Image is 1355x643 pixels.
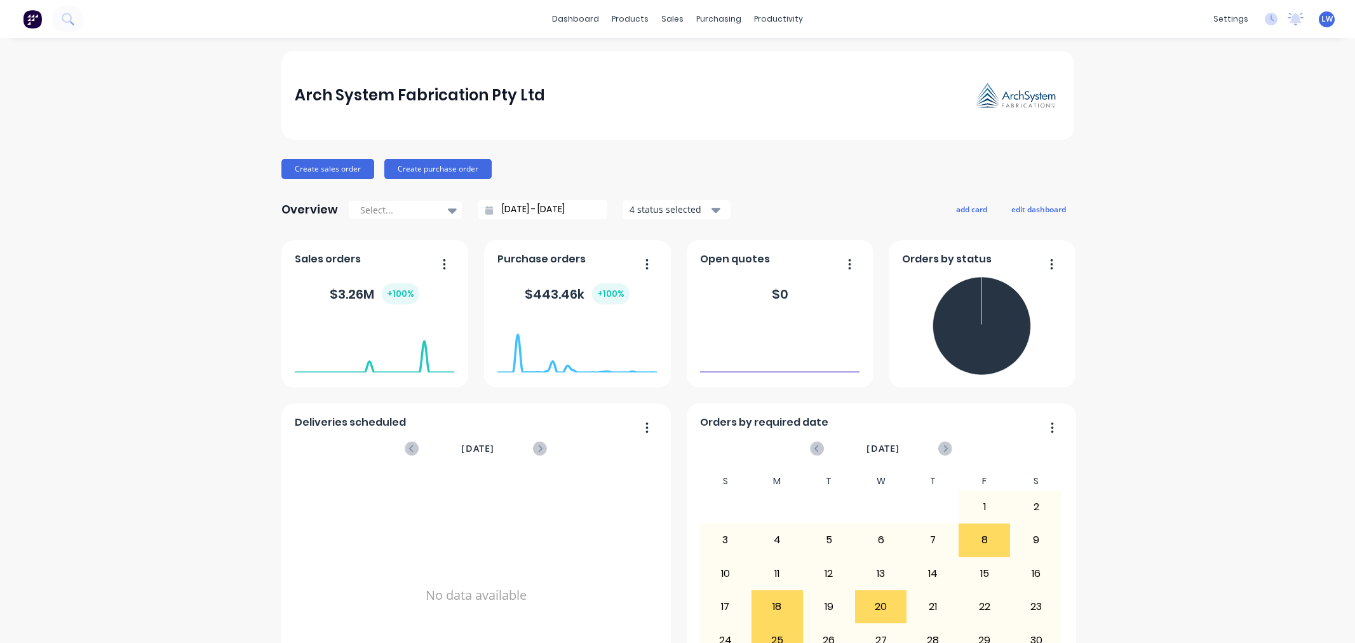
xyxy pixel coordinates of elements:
[295,252,361,267] span: Sales orders
[971,79,1060,112] img: Arch System Fabrication Pty Ltd
[330,283,419,304] div: $ 3.26M
[907,558,958,590] div: 14
[959,491,1010,523] div: 1
[700,252,770,267] span: Open quotes
[690,10,748,29] div: purchasing
[700,558,751,590] div: 10
[1011,558,1062,590] div: 16
[803,472,855,491] div: T
[525,283,630,304] div: $ 443.46k
[907,524,958,556] div: 7
[856,524,907,556] div: 6
[752,558,803,590] div: 11
[281,197,338,222] div: Overview
[546,10,605,29] a: dashboard
[655,10,690,29] div: sales
[281,159,374,179] button: Create sales order
[1011,524,1062,556] div: 9
[497,252,586,267] span: Purchase orders
[856,591,907,623] div: 20
[804,524,854,556] div: 5
[752,591,803,623] div: 18
[384,159,492,179] button: Create purchase order
[902,252,992,267] span: Orders by status
[959,472,1011,491] div: F
[907,472,959,491] div: T
[700,591,751,623] div: 17
[866,442,900,456] span: [DATE]
[748,10,809,29] div: productivity
[959,558,1010,590] div: 15
[700,524,751,556] div: 3
[855,472,907,491] div: W
[804,591,854,623] div: 19
[630,203,710,216] div: 4 status selected
[623,200,731,219] button: 4 status selected
[959,524,1010,556] div: 8
[700,415,828,430] span: Orders by required date
[856,558,907,590] div: 13
[592,283,630,304] div: + 100 %
[382,283,419,304] div: + 100 %
[1010,472,1062,491] div: S
[1011,591,1062,623] div: 23
[907,591,958,623] div: 21
[295,83,545,108] div: Arch System Fabrication Pty Ltd
[948,201,995,217] button: add card
[1011,491,1062,523] div: 2
[959,591,1010,623] div: 22
[752,472,804,491] div: M
[1207,10,1255,29] div: settings
[23,10,42,29] img: Factory
[461,442,494,456] span: [DATE]
[699,472,752,491] div: S
[1321,13,1333,25] span: LW
[804,558,854,590] div: 12
[1003,201,1074,217] button: edit dashboard
[605,10,655,29] div: products
[752,524,803,556] div: 4
[772,285,788,304] div: $ 0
